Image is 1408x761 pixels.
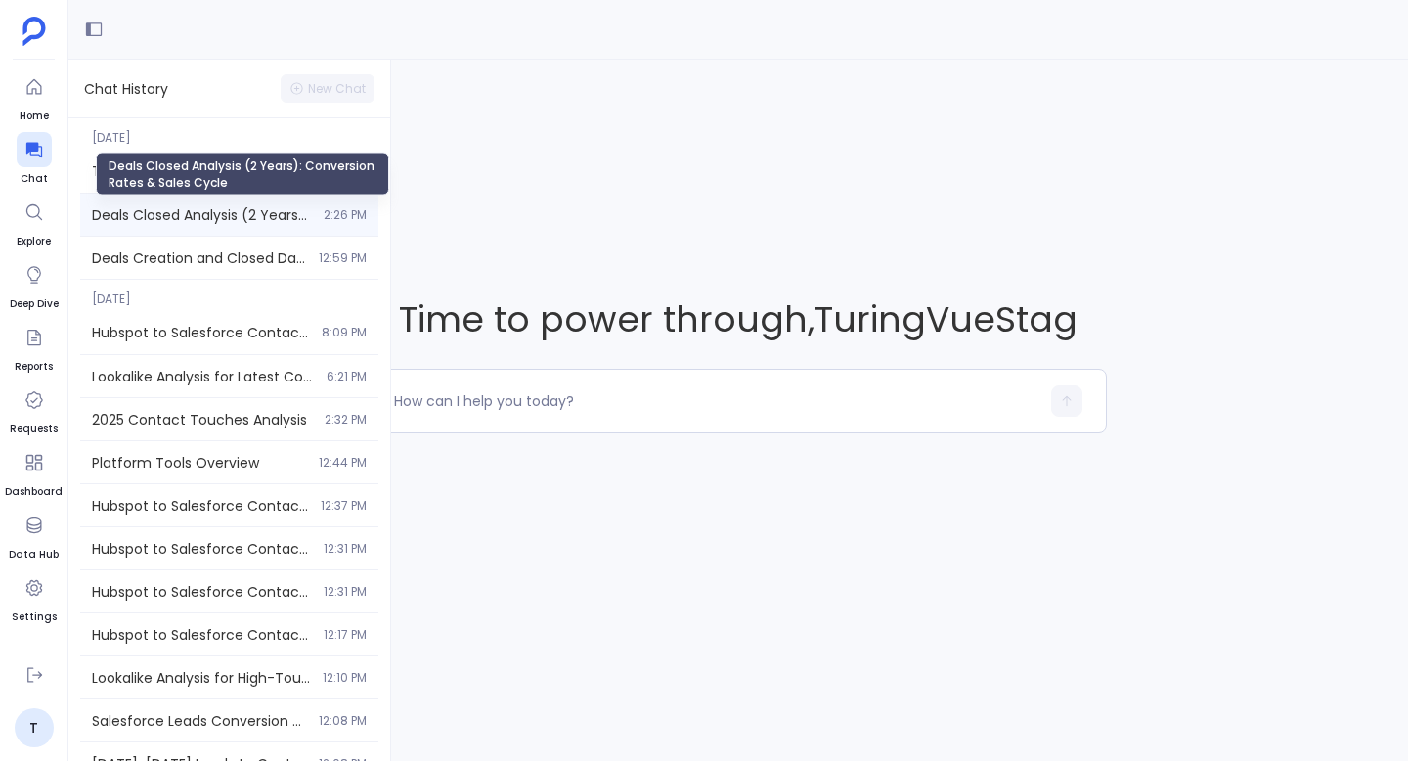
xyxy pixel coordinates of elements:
[92,582,312,602] span: Hubspot to Salesforce Contact Conversion Analysis (2023-2024) and Engagement Comparison
[319,250,367,266] span: 12:59 PM
[17,234,52,249] span: Explore
[9,508,59,562] a: Data Hub
[80,118,378,146] span: [DATE]
[15,359,53,375] span: Reports
[12,570,57,625] a: Settings
[9,547,59,562] span: Data Hub
[17,171,52,187] span: Chat
[92,453,307,472] span: Platform Tools Overview
[10,257,59,312] a: Deep Dive
[10,382,58,437] a: Requests
[319,713,367,729] span: 12:08 PM
[92,323,310,342] span: Hubspot to Salesforce Contact Conversion Analysis (2023-2024) and Engagement Comparison
[319,455,367,470] span: 12:44 PM
[92,205,312,225] span: Deals Closed Analysis (2 Years): Conversion Rates & Sales Cycle
[17,132,52,187] a: Chat
[84,79,168,99] span: Chat History
[92,711,307,731] span: Salesforce Leads Conversion and Engagement Analysis (2023-2024)
[5,484,63,500] span: Dashboard
[322,325,367,340] span: 8:09 PM
[15,708,54,747] a: T
[10,422,58,437] span: Requests
[92,539,312,559] span: Hubspot to Salesforce Contact Conversion Analysis (2023-2024) and Engagement Comparison
[17,69,52,124] a: Home
[5,445,63,500] a: Dashboard
[323,670,367,686] span: 12:10 PM
[96,152,389,195] div: Deals Closed Analysis (2 Years): Conversion Rates & Sales Cycle
[92,496,309,515] span: Hubspot to Salesforce Contact Conversion Analysis (2023-2024) and Engagement Comparison
[321,498,367,514] span: 12:37 PM
[324,584,367,600] span: 12:31 PM
[17,109,52,124] span: Home
[370,294,1107,344] span: Time to power through , TuringVueStag
[327,369,367,384] span: 6:21 PM
[92,668,311,688] span: Lookalike Analysis for High-Touch Contacts
[92,367,315,386] span: Lookalike Analysis for Latest Contacts
[22,17,46,46] img: petavue logo
[15,320,53,375] a: Reports
[92,248,307,268] span: Deals Creation and Closed Dates Range
[92,625,312,645] span: Hubspot to Salesforce Contact Conversion Analysis (2023-2024) and Engagement Comparison
[324,627,367,643] span: 12:17 PM
[80,280,378,307] span: [DATE]
[324,541,367,557] span: 12:31 PM
[10,296,59,312] span: Deep Dive
[92,410,313,429] span: 2025 Contact Touches Analysis
[324,207,367,223] span: 2:26 PM
[12,609,57,625] span: Settings
[325,412,367,427] span: 2:32 PM
[17,195,52,249] a: Explore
